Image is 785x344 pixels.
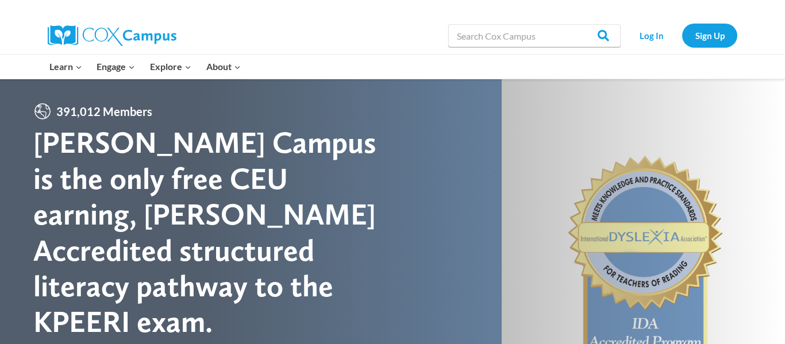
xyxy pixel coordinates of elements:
a: Log In [626,24,676,47]
nav: Primary Navigation [42,55,248,79]
img: Cox Campus [48,25,176,46]
div: [PERSON_NAME] Campus is the only free CEU earning, [PERSON_NAME] Accredited structured literacy p... [33,125,392,339]
button: Child menu of About [199,55,248,79]
span: 391,012 Members [52,102,157,121]
a: Sign Up [682,24,737,47]
nav: Secondary Navigation [626,24,737,47]
button: Child menu of Explore [143,55,199,79]
button: Child menu of Learn [42,55,90,79]
input: Search Cox Campus [448,24,621,47]
button: Child menu of Engage [90,55,143,79]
